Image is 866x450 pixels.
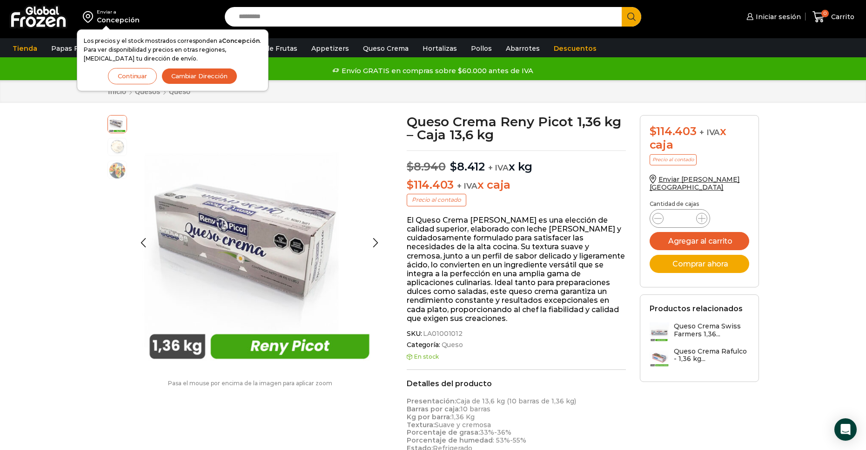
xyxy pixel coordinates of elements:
[422,330,463,338] span: LA01001012
[753,12,801,21] span: Iniciar sesión
[84,36,262,63] p: Los precios y el stock mostrados corresponden a . Para ver disponibilidad y precios en otras regi...
[650,124,697,138] bdi: 114.403
[132,115,387,371] img: reny-picot
[97,9,140,15] div: Enviar a
[132,231,155,254] div: Previous slide
[407,413,451,421] strong: Kg por barra:
[307,40,354,57] a: Appetizers
[821,10,829,17] span: 0
[168,87,191,96] a: Queso
[47,40,98,57] a: Papas Fritas
[744,7,801,26] a: Iniciar sesión
[407,405,460,413] strong: Barras por caja:
[834,418,857,441] div: Open Intercom Messenger
[440,341,463,349] a: Queso
[407,330,626,338] span: SKU:
[407,354,626,360] p: En stock
[671,212,689,225] input: Product quantity
[650,255,749,273] button: Comprar ahora
[418,40,462,57] a: Hortalizas
[699,128,720,137] span: + IVA
[107,380,393,387] p: Pasa el mouse por encima de la imagen para aplicar zoom
[161,68,237,84] button: Cambiar Dirección
[407,160,414,173] span: $
[501,40,544,57] a: Abarrotes
[407,428,480,436] strong: Porcentaje de grasa:
[622,7,641,27] button: Search button
[450,160,485,173] bdi: 8.412
[132,115,387,371] div: 1 / 3
[829,12,854,21] span: Carrito
[457,181,477,191] span: + IVA
[650,304,743,313] h2: Productos relacionados
[407,216,626,323] p: El Queso Crema [PERSON_NAME] es una elección de calidad superior, elaborado con leche [PERSON_NAM...
[407,115,626,141] h1: Queso Crema Reny Picot 1,36 kg – Caja 13,6 kg
[108,114,127,133] span: reny-picot
[450,160,457,173] span: $
[407,379,626,388] h2: Detalles del producto
[674,322,749,338] h3: Queso Crema Swiss Farmers 1,36...
[407,178,626,192] p: x caja
[810,6,857,28] a: 0 Carrito
[650,154,697,165] p: Precio al contado
[97,15,140,25] div: Concepción
[407,341,626,349] span: Categoría:
[134,87,161,96] a: Quesos
[549,40,601,57] a: Descuentos
[407,421,435,429] strong: Textura:
[108,137,127,156] span: queso crema 2
[407,397,456,405] strong: Presentación:
[650,175,740,191] a: Enviar [PERSON_NAME][GEOGRAPHIC_DATA]
[650,201,749,207] p: Cantidad de cajas
[488,163,509,172] span: + IVA
[364,231,387,254] div: Next slide
[650,348,749,368] a: Queso Crema Rafulco - 1,36 kg...
[407,194,466,206] p: Precio al contado
[407,178,454,191] bdi: 114.403
[107,87,191,96] nav: Breadcrumb
[108,68,157,84] button: Continuar
[407,178,414,191] span: $
[358,40,413,57] a: Queso Crema
[650,322,749,342] a: Queso Crema Swiss Farmers 1,36...
[222,37,260,44] strong: Concepción
[650,124,657,138] span: $
[407,150,626,174] p: x kg
[650,232,749,250] button: Agregar al carrito
[407,160,446,173] bdi: 8.940
[83,9,97,25] img: address-field-icon.svg
[674,348,749,363] h3: Queso Crema Rafulco - 1,36 kg...
[107,87,127,96] a: Inicio
[650,125,749,152] div: x caja
[8,40,42,57] a: Tienda
[466,40,497,57] a: Pollos
[407,436,493,444] strong: Porcentaje de humedad
[108,161,127,180] span: salmon-ahumado-2
[239,40,302,57] a: Pulpa de Frutas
